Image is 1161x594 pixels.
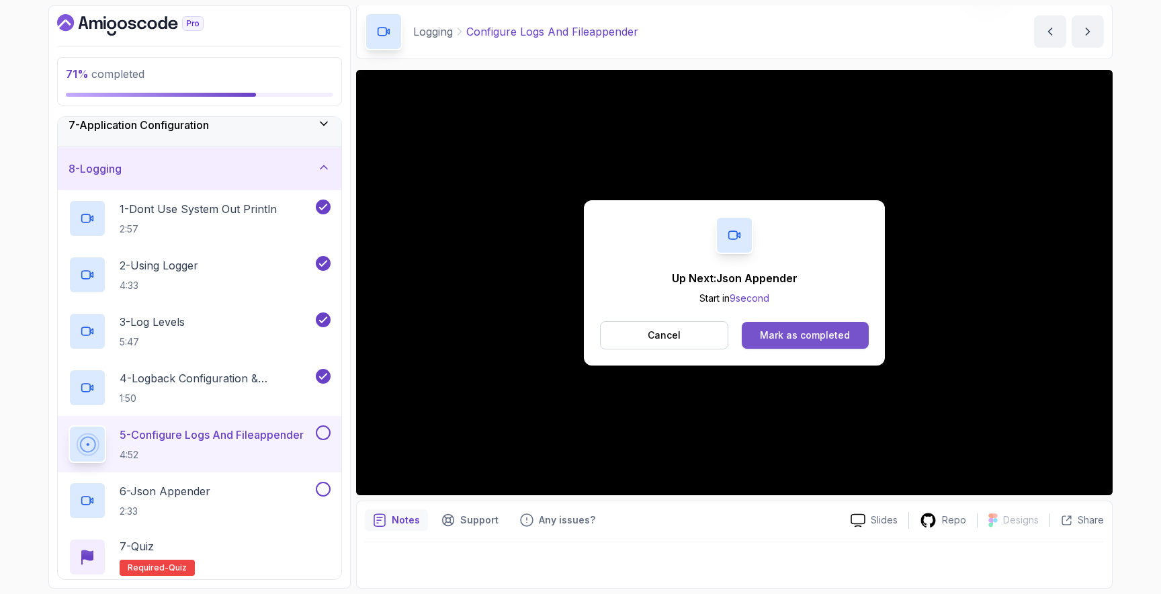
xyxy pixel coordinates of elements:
p: 4:33 [120,279,198,292]
span: 71 % [66,67,89,81]
p: 4:52 [120,448,304,462]
a: Repo [909,512,977,529]
p: Up Next: Json Appender [672,270,798,286]
button: 1-Dont Use System Out Println2:57 [69,200,331,237]
p: Share [1078,513,1104,527]
button: Mark as completed [742,322,869,349]
button: 3-Log Levels5:47 [69,312,331,350]
p: Cancel [648,329,681,342]
a: Dashboard [57,14,234,36]
div: Mark as completed [760,329,850,342]
h3: 7 - Application Configuration [69,117,209,133]
p: 4 - Logback Configuration & Appenders [120,370,313,386]
p: 3 - Log Levels [120,314,185,330]
iframe: 5 - Configure Logs and FileAppender [356,70,1113,495]
p: 6 - Json Appender [120,483,210,499]
span: Required- [128,562,169,573]
button: 5-Configure Logs And Fileappender4:52 [69,425,331,463]
button: 7-QuizRequired-quiz [69,538,331,576]
span: quiz [169,562,187,573]
p: Any issues? [539,513,595,527]
p: 7 - Quiz [120,538,154,554]
button: 2-Using Logger4:33 [69,256,331,294]
p: 5:47 [120,335,185,349]
button: Cancel [600,321,728,349]
button: 8-Logging [58,147,341,190]
p: Designs [1003,513,1039,527]
p: Slides [871,513,898,527]
p: 1 - Dont Use System Out Println [120,201,277,217]
p: Notes [392,513,420,527]
p: Configure Logs And Fileappender [466,24,638,40]
button: 6-Json Appender2:33 [69,482,331,519]
p: Start in [672,292,798,305]
button: Share [1049,513,1104,527]
p: Support [460,513,499,527]
p: 2 - Using Logger [120,257,198,273]
p: Repo [942,513,966,527]
button: 7-Application Configuration [58,103,341,146]
p: 1:50 [120,392,313,405]
button: Support button [433,509,507,531]
button: notes button [365,509,428,531]
span: 9 second [730,292,769,304]
button: 4-Logback Configuration & Appenders1:50 [69,369,331,407]
p: 5 - Configure Logs And Fileappender [120,427,304,443]
span: completed [66,67,144,81]
p: 2:33 [120,505,210,518]
button: Feedback button [512,509,603,531]
h3: 8 - Logging [69,161,122,177]
p: Logging [413,24,453,40]
p: 2:57 [120,222,277,236]
a: Slides [840,513,908,527]
button: previous content [1034,15,1066,48]
button: next content [1072,15,1104,48]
